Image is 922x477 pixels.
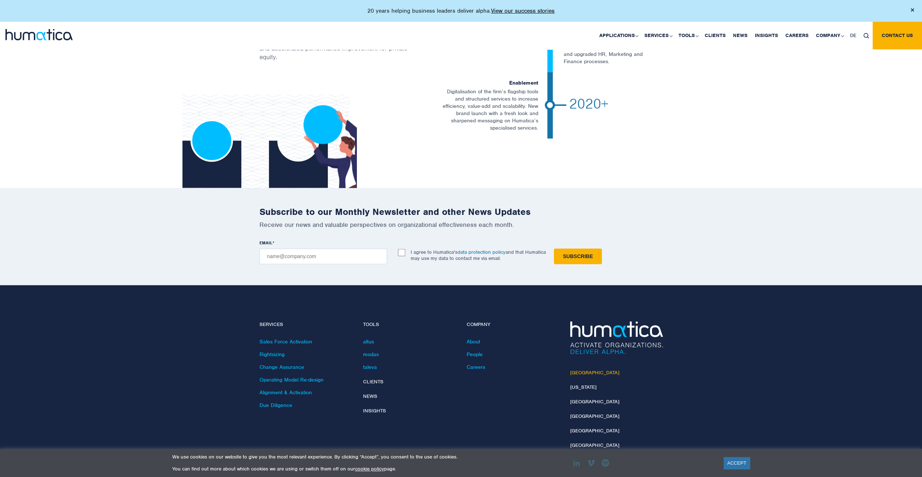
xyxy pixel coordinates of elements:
[363,351,379,358] a: modas
[259,389,312,396] a: Alignment & Activation
[850,32,856,38] span: DE
[641,22,675,49] a: Services
[729,22,751,49] a: News
[438,88,539,131] p: Digitalisation of the firm’s flagship tools and structured services to increase efficiency, value...
[570,322,663,354] img: Humatica
[355,466,384,472] a: cookie policy
[172,454,714,460] p: We use cookies on our website to give you the most relevant experience. By clicking “Accept”, you...
[367,7,555,15] p: 20 years helping business leaders deliver alpha.
[458,249,506,255] a: data protection policy
[259,221,663,229] p: Receive our news and valuable perspectives on organizational effectiveness each month.
[259,240,273,246] span: EMAIL
[570,442,619,448] a: [GEOGRAPHIC_DATA]
[363,338,374,345] a: altus
[259,249,387,264] input: name@company.com
[724,457,750,469] a: ACCEPT
[363,393,377,399] a: News
[570,384,596,390] a: [US_STATE]
[846,22,860,49] a: DE
[5,29,73,40] img: logo
[363,364,377,370] a: taleva
[363,379,383,385] a: Clients
[569,101,608,107] span: 2020+
[259,351,285,358] a: Rightsizing
[751,22,782,49] a: Insights
[467,322,559,328] h4: Company
[467,338,480,345] a: About
[782,22,812,49] a: Careers
[812,22,846,49] a: Company
[363,322,456,328] h4: Tools
[438,79,539,86] h6: Enablement
[259,402,292,408] a: Due Diligence
[259,322,352,328] h4: Services
[675,22,701,49] a: Tools
[701,22,729,49] a: Clients
[259,206,663,217] h2: Subscribe to our Monthly Newsletter and other News Updates
[570,370,619,376] a: [GEOGRAPHIC_DATA]
[863,33,869,38] img: search_icon
[411,249,546,261] p: I agree to Humatica's and that Humatica may use my data to contact me via email.
[554,249,602,264] input: Subscribe
[570,428,619,434] a: [GEOGRAPHIC_DATA]
[467,364,485,370] a: Careers
[259,338,312,345] a: Sales Force Activation
[467,351,483,358] a: People
[570,399,619,405] a: [GEOGRAPHIC_DATA]
[398,249,405,256] input: I agree to Humatica'sdata protection policyand that Humatica may use my data to contact me via em...
[873,22,922,49] a: Contact us
[595,22,641,49] a: Applications
[363,408,386,414] a: Insights
[570,413,619,419] a: [GEOGRAPHIC_DATA]
[491,7,555,15] a: View our success stories
[259,376,323,383] a: Operating Model Re-design
[259,364,304,370] a: Change Assurance
[172,466,714,472] p: You can find out more about which cookies we are using or switch them off on our page.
